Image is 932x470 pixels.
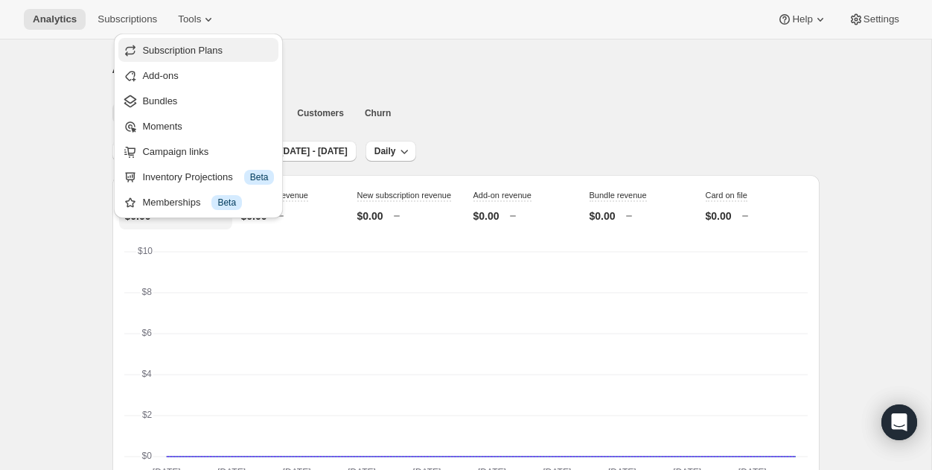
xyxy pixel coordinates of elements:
button: Settings [840,9,908,30]
span: Settings [864,13,899,25]
span: Customers [297,107,344,119]
p: $0.00 [590,209,616,223]
button: Subscriptions [89,9,166,30]
span: Add-ons [142,70,178,81]
button: Daily [366,141,417,162]
p: $0.00 [357,209,383,223]
button: Campaign links [118,139,278,163]
button: Moments [118,114,278,138]
p: $0.00 [706,209,732,223]
button: Subscription Plans [118,38,278,62]
span: Analytics [33,13,77,25]
div: Memberships [142,195,274,210]
button: Help [768,9,836,30]
text: $4 [141,369,152,379]
span: Compare to: [DATE] - [DATE] [226,145,348,157]
span: Bundles [142,95,177,107]
p: $0.00 [473,209,499,223]
span: Moments [142,121,182,132]
span: Beta [217,197,236,209]
text: $10 [138,246,153,256]
button: Analytics [24,9,86,30]
span: Add-on revenue [473,191,532,200]
span: Campaign links [142,146,208,157]
span: Subscriptions [98,13,157,25]
text: $8 [141,287,152,297]
button: Tools [169,9,225,30]
button: Inventory Projections [118,165,278,188]
span: Help [792,13,812,25]
span: New subscription revenue [357,191,452,200]
div: Inventory Projections [142,170,274,185]
span: Beta [250,171,269,183]
text: $2 [141,410,152,420]
span: Bundle revenue [590,191,647,200]
span: Tools [178,13,201,25]
button: Bundles [118,89,278,112]
button: Memberships [118,190,278,214]
button: Add-ons [118,63,278,87]
div: Open Intercom Messenger [881,404,917,440]
span: Subscription Plans [142,45,223,56]
span: Daily [374,145,396,157]
text: $6 [141,328,152,338]
span: Churn [365,107,391,119]
text: $0 [141,451,152,461]
span: Card on file [706,191,747,200]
